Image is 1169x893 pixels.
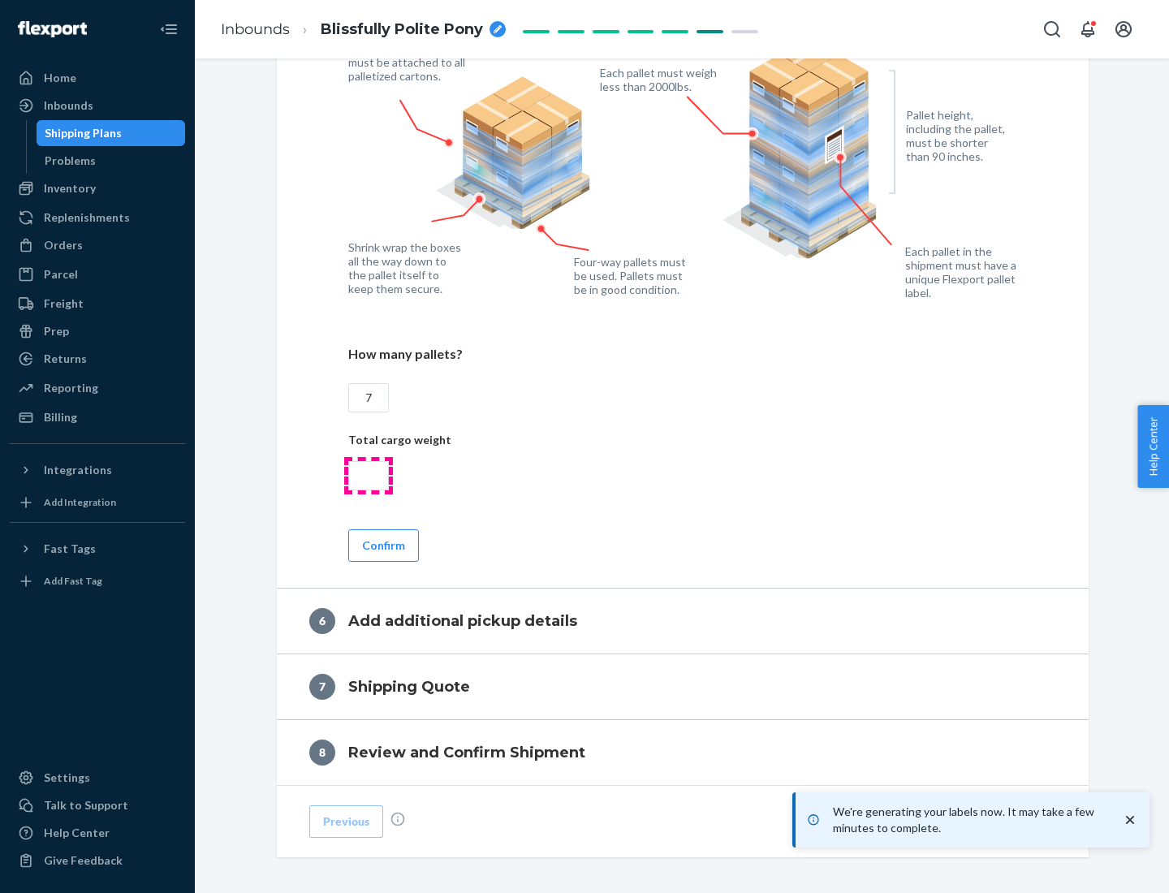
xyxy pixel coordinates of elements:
a: Returns [10,346,185,372]
figcaption: Shrink wrap the boxes all the way down to the pallet itself to keep them secure. [348,240,464,296]
figcaption: Box contents labels must be attached to all palletized cartons. [348,41,469,83]
div: Settings [44,770,90,786]
div: Fast Tags [44,541,96,557]
button: Open Search Box [1036,13,1068,45]
a: Reporting [10,375,185,401]
div: Inventory [44,180,96,196]
button: Open account menu [1107,13,1140,45]
button: 6Add additional pickup details [277,589,1089,654]
h4: Shipping Quote [348,676,470,697]
ol: breadcrumbs [208,6,519,54]
a: Orders [10,232,185,258]
div: Prep [44,323,69,339]
div: Inbounds [44,97,93,114]
div: Help Center [44,825,110,841]
button: Previous [309,805,383,838]
a: Add Integration [10,490,185,516]
div: Problems [45,153,96,169]
div: 6 [309,608,335,634]
a: Shipping Plans [37,120,186,146]
button: Integrations [10,457,185,483]
div: Talk to Support [44,797,128,813]
div: Reporting [44,380,98,396]
div: Give Feedback [44,852,123,869]
span: Blissfully Polite Pony [321,19,483,41]
figcaption: Each pallet must weigh less than 2000lbs. [600,66,721,93]
div: Orders [44,237,83,253]
p: Total cargo weight [348,432,1017,448]
p: We're generating your labels now. It may take a few minutes to complete. [833,804,1106,836]
a: Talk to Support [10,792,185,818]
a: Help Center [10,820,185,846]
button: 7Shipping Quote [277,654,1089,719]
div: Shipping Plans [45,125,122,141]
a: Freight [10,291,185,317]
figcaption: Pallet height, including the pallet, must be shorter than 90 inches. [906,108,1012,163]
a: Billing [10,404,185,430]
button: Give Feedback [10,848,185,874]
a: Inbounds [10,93,185,119]
h4: Review and Confirm Shipment [348,742,585,763]
button: Fast Tags [10,536,185,562]
a: Settings [10,765,185,791]
button: Help Center [1137,405,1169,488]
button: Confirm [348,529,419,562]
div: 7 [309,674,335,700]
button: Close Navigation [153,13,185,45]
div: Integrations [44,462,112,478]
a: Add Fast Tag [10,568,185,594]
a: Inbounds [221,20,290,38]
a: Home [10,65,185,91]
button: 8Review and Confirm Shipment [277,720,1089,785]
a: Inventory [10,175,185,201]
img: Flexport logo [18,21,87,37]
h4: Add additional pickup details [348,610,577,632]
a: Prep [10,318,185,344]
a: Replenishments [10,205,185,231]
div: Add Integration [44,495,116,509]
svg: close toast [1122,812,1138,828]
div: Add Fast Tag [44,574,102,588]
div: Freight [44,296,84,312]
button: Open notifications [1072,13,1104,45]
p: How many pallets? [348,345,1017,364]
div: Parcel [44,266,78,283]
figcaption: Each pallet in the shipment must have a unique Flexport pallet label. [905,244,1028,300]
figcaption: Four-way pallets must be used. Pallets must be in good condition. [574,255,687,296]
a: Problems [37,148,186,174]
div: Replenishments [44,209,130,226]
div: 8 [309,740,335,766]
div: Billing [44,409,77,425]
div: Home [44,70,76,86]
a: Parcel [10,261,185,287]
div: Returns [44,351,87,367]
